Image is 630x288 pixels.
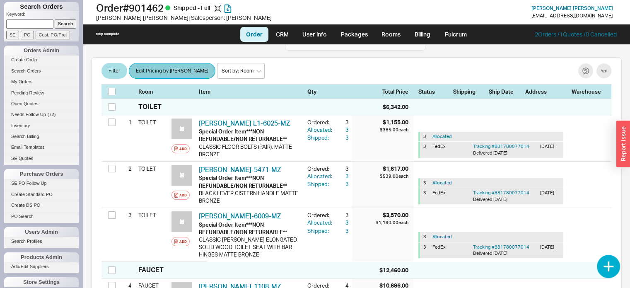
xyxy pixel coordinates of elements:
[11,112,46,117] span: Needs Follow Up
[171,237,190,246] button: Add
[4,132,79,141] a: Search Billing
[307,227,349,235] button: Shipped:3
[96,14,317,22] div: [PERSON_NAME] [PERSON_NAME] | Salesperson: [PERSON_NAME]
[493,196,507,202] span: [DATE]
[423,180,429,186] div: 3
[101,63,127,79] button: Filter
[138,102,162,111] div: TOILET
[179,238,187,245] div: Add
[4,77,79,86] a: My Orders
[129,63,215,79] button: Edit Pricing by [PERSON_NAME]
[307,227,334,235] div: Shipped:
[307,219,334,226] div: Allocated:
[48,112,56,117] span: ( 72 )
[334,165,349,172] div: 3
[174,4,211,11] span: Shipped - Full
[4,121,79,130] a: Inventory
[4,56,79,64] a: Create Order
[36,31,70,39] input: Cust. PO/Proj
[334,211,349,219] div: 3
[572,88,605,95] div: Warehouse
[473,143,529,149] a: Tracking #881780077014
[55,19,77,28] input: Search
[489,88,520,95] div: Ship Date
[307,134,349,141] button: Shipped:3
[138,162,168,176] div: TOILET
[432,244,446,250] span: FedEx
[307,211,334,219] div: Ordered:
[179,192,187,198] div: Add
[4,143,79,152] a: Email Templates
[4,169,79,179] div: Purchase Orders
[4,99,79,108] a: Open Quotes
[307,172,349,180] button: Allocated:3
[4,67,79,75] a: Search Orders
[493,250,507,256] span: [DATE]
[335,27,374,42] a: Packages
[453,88,484,95] div: Shipping
[6,11,79,19] p: Keyword:
[136,66,208,76] span: Edit Pricing by [PERSON_NAME]
[4,89,79,97] a: Pending Review
[171,119,192,139] img: no_photo
[307,180,349,188] button: Shipped:3
[531,5,613,11] a: [PERSON_NAME] [PERSON_NAME]
[334,180,349,188] div: 3
[6,31,19,39] input: SE
[307,126,349,133] button: Allocated:3
[4,190,79,199] a: Create Standard PO
[432,190,446,196] span: FedEx
[535,31,617,38] a: 2Orders /1Quotes /0 Cancelled
[199,119,290,127] a: [PERSON_NAME] L1-6025-MZ
[423,133,429,140] div: 3
[380,119,408,126] div: $1,155.00
[4,154,79,163] a: SE Quotes
[334,219,349,226] div: 3
[376,211,408,219] div: $3,570.00
[307,180,334,188] div: Shipped:
[493,150,507,156] span: [DATE]
[380,165,408,172] div: $1,617.00
[307,134,334,141] div: Shipped:
[96,2,317,14] h1: Order # 901462
[199,174,301,189] div: Special Order Item***NON REFUNDABLE/NON RETURNABLE**
[138,265,164,274] div: FAUCET
[473,196,492,202] span: Delivered
[334,172,349,180] div: 3
[199,88,304,95] div: Item
[375,27,406,42] a: Rooms
[334,134,349,141] div: 3
[418,88,448,95] div: Status
[240,27,268,42] a: Order
[531,13,613,19] div: [EMAIL_ADDRESS][DOMAIN_NAME]
[307,165,334,172] div: Ordered:
[423,244,429,257] div: 3
[540,244,560,257] div: [DATE]
[199,221,301,236] div: Special Order Item***NON REFUNDABLE/NON RETURNABLE**
[307,126,334,133] div: Allocated:
[540,143,560,156] div: [DATE]
[199,236,301,259] div: CLASSIC [PERSON_NAME] ELONGATED SOLID WOOD TOILET SEAT WITH BAR HINGES MATTE BRONZE
[270,27,294,42] a: CRM
[121,208,132,222] div: 3
[199,128,301,143] div: Special Order Item***NON REFUNDABLE/NON RETURNABLE**
[383,103,408,111] div: $6,342.00
[376,219,408,226] div: $1,190.00 each
[4,179,79,188] a: SE PO Follow Up
[432,133,452,140] button: Allocated
[4,262,79,271] a: Add/Edit Suppliers
[307,219,349,226] button: Allocated:3
[525,88,567,95] div: Address
[199,212,281,220] a: [PERSON_NAME]-6009-MZ
[432,143,446,149] span: FedEx
[408,27,437,42] a: Billing
[423,190,429,203] div: 3
[138,88,168,95] div: Room
[179,145,187,152] div: Add
[171,211,192,232] img: no_photo
[121,115,132,129] div: 1
[473,250,492,256] span: Delivered
[380,173,408,179] div: $539.00 each
[199,143,301,158] div: CLASSIC FLOOR BOLTS (PAIR), MATTE BRONZE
